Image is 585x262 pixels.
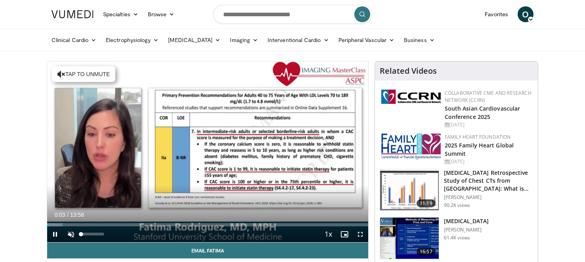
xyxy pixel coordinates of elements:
[380,169,533,211] a: 11:19 [MEDICAL_DATA] Retrospective Study of Chest CTs from [GEOGRAPHIC_DATA]: What is the Re… [PE...
[444,194,533,201] p: [PERSON_NAME]
[380,169,439,210] img: c2eb46a3-50d3-446d-a553-a9f8510c7760.150x105_q85_crop-smart_upscale.jpg
[47,226,63,242] button: Pause
[445,121,531,128] div: [DATE]
[225,32,263,48] a: Imaging
[81,233,103,235] div: Volume Level
[101,32,163,48] a: Electrophysiology
[518,6,533,22] a: O
[444,169,533,193] h3: [MEDICAL_DATA] Retrospective Study of Chest CTs from [GEOGRAPHIC_DATA]: What is the Re…
[444,235,470,241] p: 61.4K views
[380,66,437,76] h4: Related Videos
[263,32,334,48] a: Interventional Cardio
[444,217,489,225] h3: [MEDICAL_DATA]
[445,142,514,157] a: 2025 Family Heart Global Summit
[52,66,115,82] button: Tap to unmute
[445,90,531,103] a: Collaborative CME and Research Network (CCRN)
[47,61,368,243] video-js: Video Player
[336,226,352,242] button: Enable picture-in-picture mode
[352,226,368,242] button: Fullscreen
[480,6,513,22] a: Favorites
[417,199,436,207] span: 11:19
[321,226,336,242] button: Playback Rate
[163,32,225,48] a: [MEDICAL_DATA]
[47,223,368,226] div: Progress Bar
[445,134,511,140] a: Family Heart Foundation
[445,158,531,165] div: [DATE]
[52,10,94,18] img: VuMedi Logo
[54,212,65,218] span: 0:03
[444,202,470,208] p: 90.2K views
[380,218,439,259] img: a92b9a22-396b-4790-a2bb-5028b5f4e720.150x105_q85_crop-smart_upscale.jpg
[143,6,180,22] a: Browse
[67,212,69,218] span: /
[213,5,372,24] input: Search topics, interventions
[444,227,489,233] p: [PERSON_NAME]
[98,6,143,22] a: Specialties
[381,134,441,160] img: 96363db5-6b1b-407f-974b-715268b29f70.jpeg.150x105_q85_autocrop_double_scale_upscale_version-0.2.jpg
[63,226,79,242] button: Unmute
[399,32,440,48] a: Business
[334,32,399,48] a: Peripheral Vascular
[380,217,533,259] a: 16:57 [MEDICAL_DATA] [PERSON_NAME] 61.4K views
[70,212,84,218] span: 13:58
[47,32,101,48] a: Clinical Cardio
[445,105,520,120] a: South Asian Cardiovascular Conference 2025
[417,248,436,256] span: 16:57
[381,90,441,104] img: a04ee3ba-8487-4636-b0fb-5e8d268f3737.png.150x105_q85_autocrop_double_scale_upscale_version-0.2.png
[47,243,368,258] a: Email Fatima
